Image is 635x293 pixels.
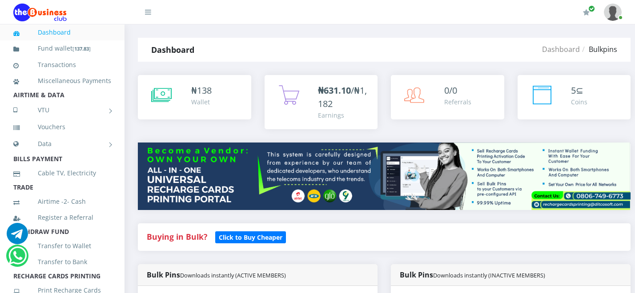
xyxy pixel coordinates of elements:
a: Fund wallet[137.83] [13,38,111,59]
div: ⊆ [571,84,587,97]
img: User [604,4,622,21]
small: [ ] [72,45,91,52]
a: Airtime -2- Cash [13,191,111,212]
a: Vouchers [13,117,111,137]
span: 138 [197,84,212,96]
div: Wallet [191,97,212,107]
a: Transfer to Bank [13,252,111,272]
a: Dashboard [542,44,580,54]
strong: Buying in Bulk? [147,231,207,242]
a: Cable TV, Electricity [13,163,111,183]
img: Logo [13,4,67,21]
b: ₦631.10 [318,84,351,96]
b: Click to Buy Cheaper [219,233,282,242]
small: Downloads instantly (ACTIVE MEMBERS) [180,271,286,279]
div: ₦ [191,84,212,97]
i: Renew/Upgrade Subscription [583,9,590,16]
strong: Dashboard [151,44,194,55]
a: Click to Buy Cheaper [215,231,286,242]
li: Bulkpins [580,44,617,55]
span: Renew/Upgrade Subscription [588,5,595,12]
a: Register a Referral [13,207,111,228]
small: Downloads instantly (INACTIVE MEMBERS) [433,271,545,279]
div: Earnings [318,111,369,120]
a: Miscellaneous Payments [13,71,111,91]
a: Chat for support [8,252,27,266]
div: Coins [571,97,587,107]
a: ₦631.10/₦1,182 Earnings [265,75,378,129]
a: Transactions [13,55,111,75]
span: 5 [571,84,576,96]
span: /₦1,182 [318,84,367,110]
strong: Bulk Pins [147,270,286,280]
a: Data [13,133,111,155]
a: VTU [13,99,111,121]
a: 0/0 Referrals [391,75,504,119]
div: Referrals [444,97,471,107]
span: 0/0 [444,84,457,96]
img: multitenant_rcp.png [138,143,631,210]
a: Transfer to Wallet [13,236,111,256]
a: Chat for support [7,230,28,244]
a: ₦138 Wallet [138,75,251,119]
strong: Bulk Pins [400,270,545,280]
a: Dashboard [13,22,111,43]
b: 137.83 [74,45,89,52]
